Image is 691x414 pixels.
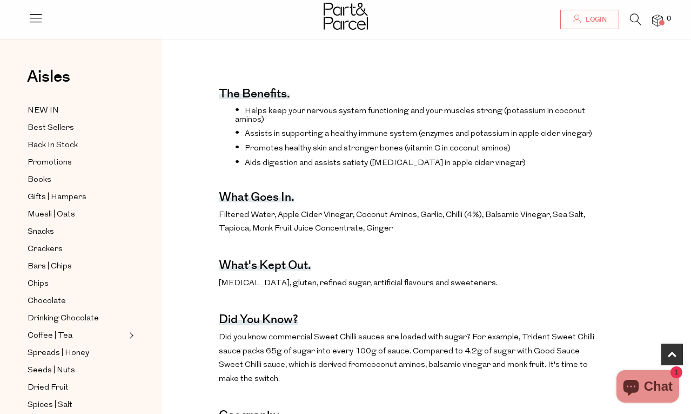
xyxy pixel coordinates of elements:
span: Assists in supporting a healthy immune system (enzymes and potassium in apple cider vinegar) [245,130,592,138]
a: NEW IN [28,104,126,117]
span: Muesli | Oats [28,208,75,221]
span: Back In Stock [28,139,78,152]
a: Muesli | Oats [28,208,126,221]
span: Seeds | Nuts [28,364,75,377]
a: Aisles [27,69,70,96]
span: Login [583,15,607,24]
img: Part&Parcel [324,3,368,30]
inbox-online-store-chat: Shopify online store chat [613,370,682,405]
span: Chips [28,278,49,291]
a: Gifts | Hampers [28,190,126,204]
h4: What's kept out. [219,263,311,271]
span: Snacks [28,226,54,239]
li: Aids digestion and assists satiety ([MEDICAL_DATA] in apple cider vinegar) [235,157,596,168]
span: Books [28,174,51,187]
a: Spices | Salt [28,398,126,412]
span: Chocolate [28,295,66,308]
a: Crackers [28,242,126,256]
h4: The benefits. [219,91,290,99]
a: Snacks [28,225,126,239]
a: Drinking Chocolate [28,312,126,325]
span: Promotions [28,156,72,169]
span: 0 [664,14,674,24]
span: Drinking Chocolate [28,312,99,325]
span: Best Sellers [28,122,74,135]
p: Did you know commercial Sweet Chilli sauces are loaded with sugar? For example, Trident Sweet Chi... [219,331,596,386]
span: NEW IN [28,104,59,117]
a: Promotions [28,156,126,169]
a: Chips [28,277,126,291]
h4: Did you know? [219,317,298,325]
a: Back In Stock [28,139,126,152]
span: Gifts | Hampers [28,191,86,204]
a: Bars | Chips [28,260,126,273]
button: Expand/Collapse Coffee | Tea [126,329,134,342]
span: Bars | Chips [28,260,72,273]
a: Coffee | Tea [28,329,126,343]
span: Crackers [28,243,63,256]
a: 0 [652,15,663,26]
span: Filtered Water, Apple Cider Vinegar, Coconut Aminos, Garlic, Chilli (4%), Balsamic Vinegar, Sea S... [219,211,585,233]
span: Aisles [27,65,70,89]
p: [MEDICAL_DATA], gluten, refined sugar, artificial flavours and sweeteners. [219,277,596,291]
span: Spreads | Honey [28,347,89,360]
a: Chocolate [28,294,126,308]
a: Best Sellers [28,121,126,135]
span: coconut aminos, balsamic vinegar and monk fruit [367,361,545,369]
span: Dried Fruit [28,382,69,395]
a: Books [28,173,126,187]
a: Dried Fruit [28,381,126,395]
li: Promotes healthy skin and stronger bones (vitamin C in coconut aminos) [235,142,596,153]
a: Seeds | Nuts [28,364,126,377]
h4: What goes in. [219,195,294,202]
span: Spices | Salt [28,399,72,412]
span: Coffee | Tea [28,330,72,343]
span: Helps keep your nervous system functioning and your muscles strong (potassium in coconut aminos) [235,107,585,124]
a: Spreads | Honey [28,346,126,360]
a: Login [560,10,619,29]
